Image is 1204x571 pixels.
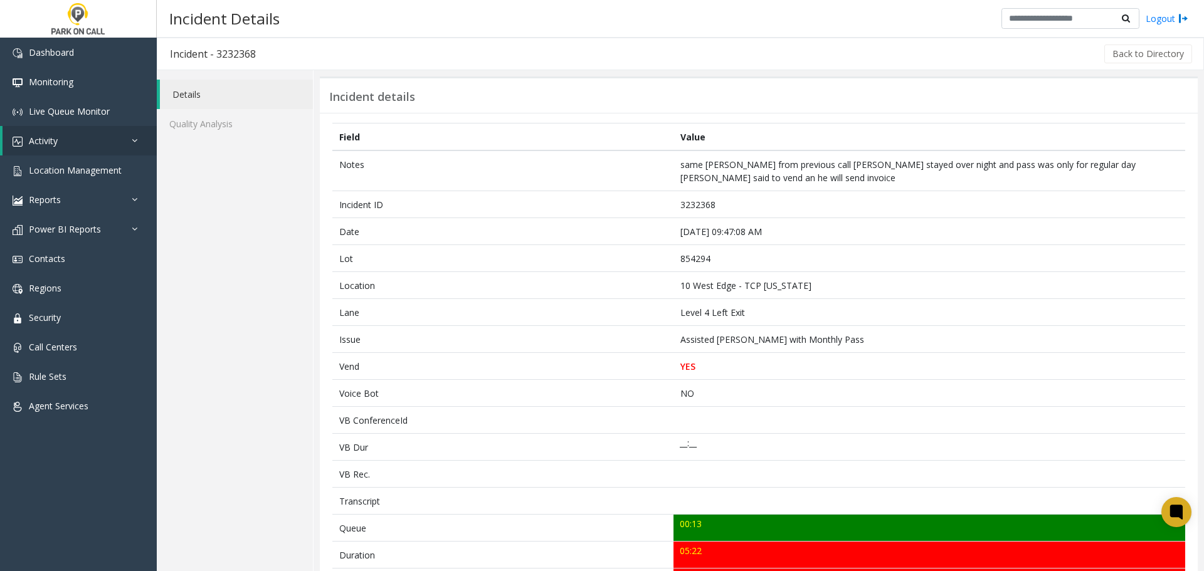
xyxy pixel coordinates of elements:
button: Back to Directory [1104,45,1192,63]
td: Assisted [PERSON_NAME] with Monthly Pass [673,326,1185,353]
img: 'icon' [13,166,23,176]
span: Dashboard [29,46,74,58]
td: same [PERSON_NAME] from previous call [PERSON_NAME] stayed over night and pass was only for regul... [673,150,1185,191]
td: Notes [332,150,673,191]
span: Call Centers [29,341,77,353]
td: [DATE] 09:47:08 AM [673,218,1185,245]
span: Rule Sets [29,370,66,382]
a: Activity [3,126,157,155]
img: 'icon' [13,137,23,147]
td: 854294 [673,245,1185,272]
span: Location Management [29,164,122,176]
td: Location [332,272,673,299]
td: Queue [332,515,673,542]
img: 'icon' [13,196,23,206]
span: Reports [29,194,61,206]
img: 'icon' [13,313,23,323]
td: __:__ [673,434,1185,461]
td: VB Rec. [332,461,673,488]
td: VB Dur [332,434,673,461]
span: Monitoring [29,76,73,88]
span: Agent Services [29,400,88,412]
td: 00:13 [673,515,1185,542]
td: 3232368 [673,191,1185,218]
td: VB ConferenceId [332,407,673,434]
span: Regions [29,282,61,294]
th: Value [673,123,1185,151]
td: Date [332,218,673,245]
td: Issue [332,326,673,353]
td: Vend [332,353,673,380]
span: Contacts [29,253,65,265]
img: 'icon' [13,107,23,117]
img: logout [1178,12,1188,25]
td: Level 4 Left Exit [673,299,1185,326]
h3: Incident Details [163,3,286,34]
span: Activity [29,135,58,147]
td: 10 West Edge - TCP [US_STATE] [673,272,1185,299]
td: Lane [332,299,673,326]
img: 'icon' [13,372,23,382]
td: Lot [332,245,673,272]
img: 'icon' [13,254,23,265]
a: Logout [1146,12,1188,25]
img: 'icon' [13,343,23,353]
img: 'icon' [13,78,23,88]
td: Transcript [332,488,673,515]
img: 'icon' [13,225,23,235]
td: 05:22 [673,542,1185,568]
p: NO [680,387,1179,400]
a: Details [160,80,313,109]
span: Live Queue Monitor [29,105,110,117]
p: YES [680,360,1179,373]
td: Voice Bot [332,380,673,407]
span: Power BI Reports [29,223,101,235]
img: 'icon' [13,402,23,412]
h3: Incident - 3232368 [157,39,268,68]
th: Field [332,123,673,151]
img: 'icon' [13,48,23,58]
a: Quality Analysis [157,109,313,139]
td: Duration [332,542,673,568]
span: Security [29,312,61,323]
td: Incident ID [332,191,673,218]
h3: Incident details [329,90,415,104]
img: 'icon' [13,284,23,294]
